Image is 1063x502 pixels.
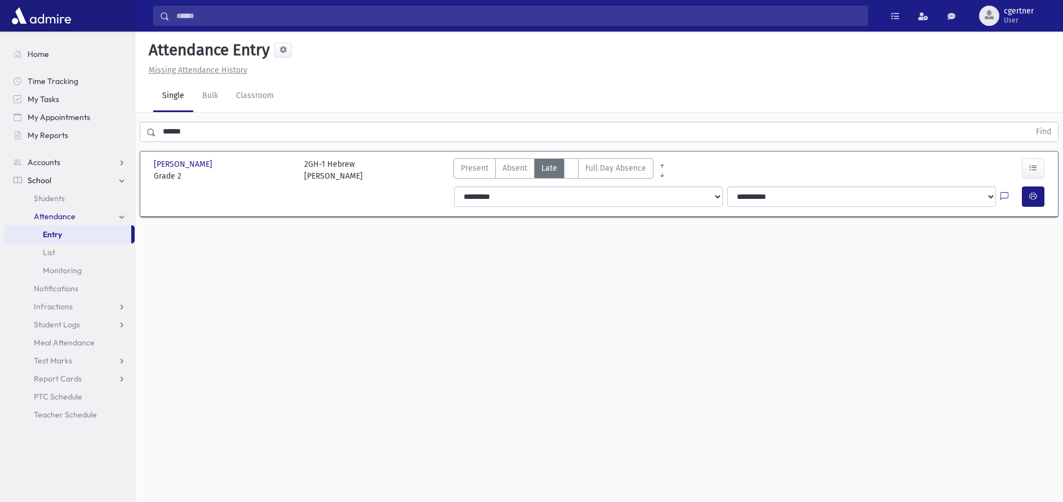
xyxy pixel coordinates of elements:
span: Attendance [34,211,75,221]
a: Infractions [5,297,135,316]
a: My Appointments [5,108,135,126]
span: Accounts [28,157,60,167]
span: Teacher Schedule [34,410,97,420]
a: Home [5,45,135,63]
span: PTC Schedule [34,392,82,402]
span: School [28,175,51,185]
span: Infractions [34,301,73,312]
a: PTC Schedule [5,388,135,406]
a: School [5,171,135,189]
span: Student Logs [34,319,80,330]
span: Notifications [34,283,78,294]
a: My Tasks [5,90,135,108]
a: Monitoring [5,261,135,279]
img: AdmirePro [9,5,74,27]
span: Students [34,193,65,203]
a: Accounts [5,153,135,171]
a: Test Marks [5,352,135,370]
div: 2GH-1 Hebrew [PERSON_NAME] [304,158,363,182]
a: Students [5,189,135,207]
span: Present [461,162,488,174]
div: AttTypes [453,158,653,182]
span: cgertner [1004,7,1034,16]
span: Absent [502,162,527,174]
a: Report Cards [5,370,135,388]
a: List [5,243,135,261]
a: Attendance [5,207,135,225]
a: Student Logs [5,316,135,334]
a: Meal Attendance [5,334,135,352]
span: [PERSON_NAME] [154,158,215,170]
span: My Reports [28,130,68,140]
input: Search [170,6,868,26]
a: Bulk [193,81,227,112]
span: Grade 2 [154,170,293,182]
span: Home [28,49,49,59]
span: Late [541,162,557,174]
a: My Reports [5,126,135,144]
a: Missing Attendance History [144,65,247,75]
span: Full Day Absence [585,162,646,174]
u: Missing Attendance History [149,65,247,75]
button: Find [1029,122,1058,141]
span: Meal Attendance [34,337,95,348]
span: My Tasks [28,94,59,104]
span: List [43,247,55,257]
h5: Attendance Entry [144,41,270,60]
span: Monitoring [43,265,82,276]
a: Notifications [5,279,135,297]
span: Report Cards [34,374,82,384]
a: Time Tracking [5,72,135,90]
span: Test Marks [34,356,72,366]
a: Teacher Schedule [5,406,135,424]
span: My Appointments [28,112,90,122]
a: Classroom [227,81,283,112]
span: User [1004,16,1034,25]
span: Time Tracking [28,76,78,86]
span: Entry [43,229,62,239]
a: Single [153,81,193,112]
a: Entry [5,225,131,243]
